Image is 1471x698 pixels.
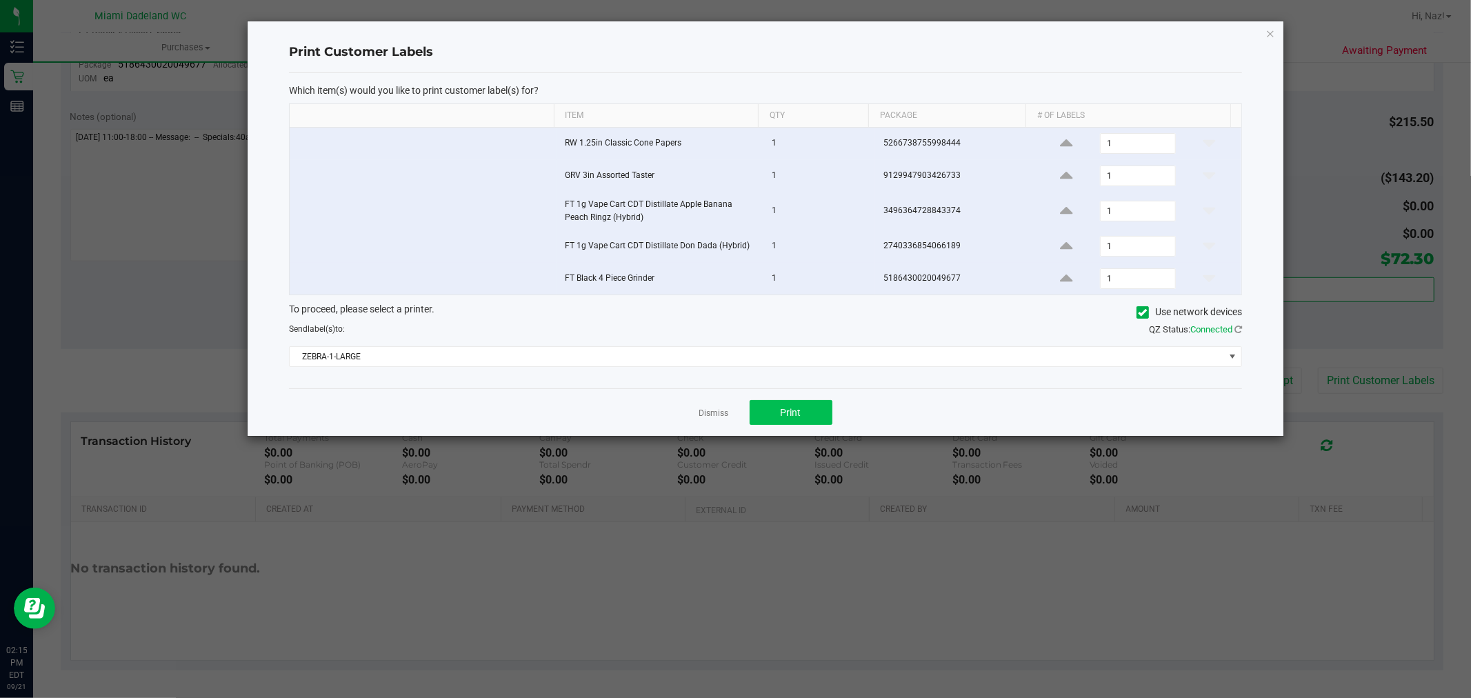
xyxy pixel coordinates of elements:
div: To proceed, please select a printer. [279,302,1252,323]
td: 3496364728843374 [875,192,1034,230]
td: 1 [763,128,875,160]
h4: Print Customer Labels [289,43,1242,61]
td: 5266738755998444 [875,128,1034,160]
td: 1 [763,230,875,263]
th: Package [868,104,1025,128]
span: ZEBRA-1-LARGE [290,347,1224,366]
td: 9129947903426733 [875,160,1034,192]
span: Print [781,407,801,418]
a: Dismiss [699,408,729,419]
td: 1 [763,160,875,192]
th: Item [554,104,758,128]
span: Send to: [289,324,345,334]
td: 1 [763,263,875,295]
td: FT Black 4 Piece Grinder [557,263,763,295]
td: FT 1g Vape Cart CDT Distillate Don Dada (Hybrid) [557,230,763,263]
label: Use network devices [1137,305,1242,319]
td: 1 [763,192,875,230]
iframe: Resource center [14,588,55,629]
span: Connected [1190,324,1232,335]
td: RW 1.25in Classic Cone Papers [557,128,763,160]
button: Print [750,400,832,425]
p: Which item(s) would you like to print customer label(s) for? [289,84,1242,97]
span: QZ Status: [1149,324,1242,335]
td: GRV 3in Assorted Taster [557,160,763,192]
span: label(s) [308,324,335,334]
th: # of labels [1025,104,1230,128]
td: FT 1g Vape Cart CDT Distillate Apple Banana Peach Ringz (Hybrid) [557,192,763,230]
td: 5186430020049677 [875,263,1034,295]
td: 2740336854066189 [875,230,1034,263]
th: Qty [758,104,868,128]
